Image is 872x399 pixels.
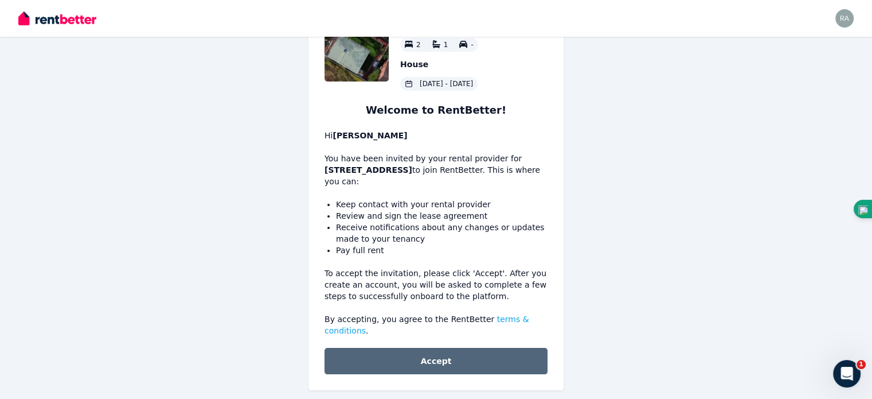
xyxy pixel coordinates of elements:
[833,360,861,388] iframe: Intercom live chat
[400,59,500,70] p: House
[324,102,548,118] h1: Welcome to RentBetter!
[336,245,548,256] li: Pay full rent
[324,17,389,82] img: Property Url
[336,199,548,210] li: Keep contact with your rental provider
[324,130,548,187] p: You have been invited by your rental provider for to join RentBetter. This is where you can:
[333,131,407,140] b: [PERSON_NAME]
[324,348,548,374] button: Accept
[471,41,473,49] span: -
[324,165,412,175] b: [STREET_ADDRESS]
[324,131,408,140] span: Hi
[835,9,854,28] img: rashno.das@gmail.com
[444,41,448,49] span: 1
[324,268,548,302] p: To accept the invitation, please click 'Accept'. After you create an account, you will be asked t...
[18,10,96,27] img: RentBetter
[336,222,548,245] li: Receive notifications about any changes or updates made to your tenancy
[416,41,421,49] span: 2
[857,360,866,369] span: 1
[324,313,548,336] p: By accepting, you agree to the RentBetter .
[420,79,473,88] span: [DATE] - [DATE]
[336,210,548,222] li: Review and sign the lease agreement
[324,315,529,335] a: terms & conditions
